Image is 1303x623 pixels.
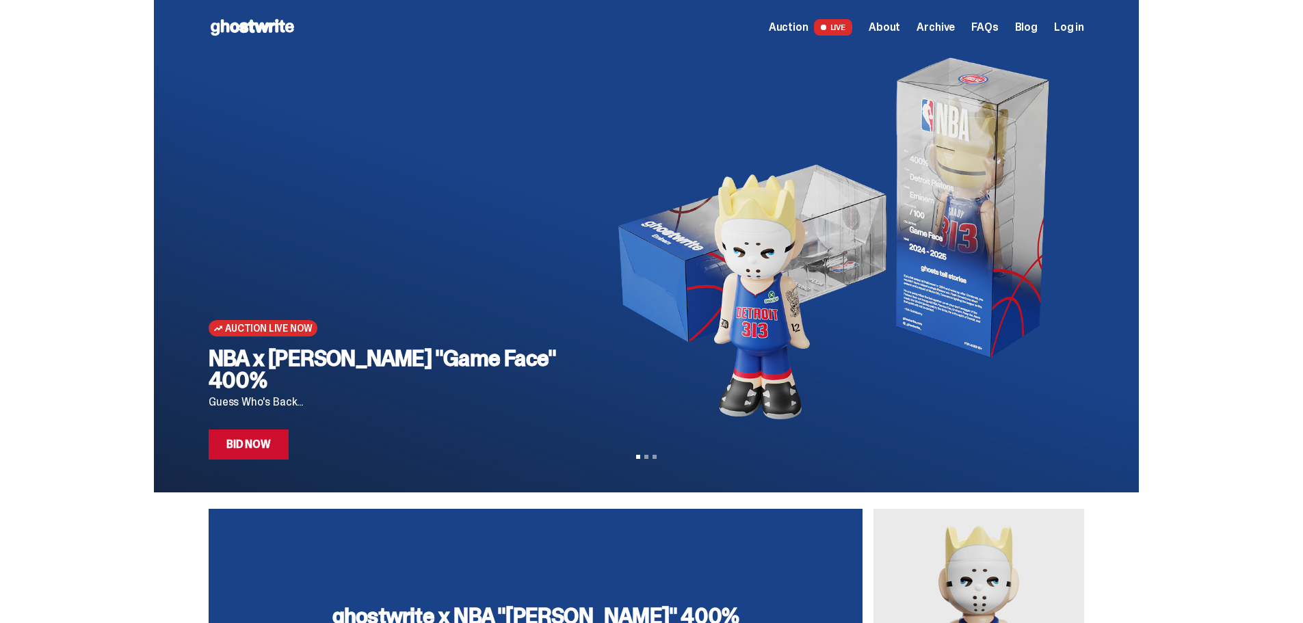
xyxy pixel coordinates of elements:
[917,22,955,33] a: Archive
[869,22,900,33] a: About
[225,323,312,334] span: Auction Live Now
[971,22,998,33] a: FAQs
[814,19,853,36] span: LIVE
[209,429,289,460] a: Bid Now
[769,19,852,36] a: Auction LIVE
[1015,22,1038,33] a: Blog
[209,347,573,391] h2: NBA x [PERSON_NAME] "Game Face" 400%
[1054,22,1084,33] a: Log in
[209,397,573,408] p: Guess Who's Back...
[769,22,808,33] span: Auction
[644,455,648,459] button: View slide 2
[595,55,1062,424] img: NBA x Eminem "Game Face" 400%
[653,455,657,459] button: View slide 3
[636,455,640,459] button: View slide 1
